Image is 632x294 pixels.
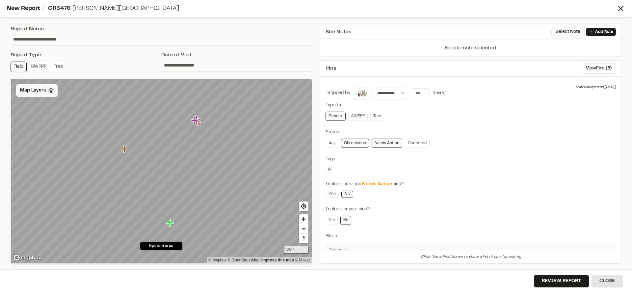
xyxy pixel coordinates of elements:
[208,258,226,262] a: Mapbox
[326,166,333,173] button: Edit Tags
[299,201,308,211] button: Find my location
[326,65,336,72] span: Pins
[326,90,350,97] div: Dropped by
[7,4,616,13] div: New Report
[340,216,351,225] a: No
[326,139,338,148] a: Any
[329,247,613,253] div: Category
[326,233,616,240] div: Filters
[592,275,623,287] button: Close
[320,44,621,56] p: No site note selected.
[595,29,613,35] p: Add Note
[299,234,308,243] span: Reset bearing to north
[353,87,370,99] button: Whit Dawson, Raphael Betit
[193,115,201,124] div: Map marker
[11,25,312,33] div: Report Name
[348,112,368,121] a: SWPPP
[161,51,312,59] div: Date of Visit
[551,28,585,36] button: Select Note
[299,233,308,243] button: Reset bearing to north
[72,6,179,11] span: [PERSON_NAME][GEOGRAPHIC_DATA]
[299,224,308,233] button: Zoom out
[11,51,161,59] div: Report Type
[299,214,308,224] button: Zoom in
[149,243,173,249] span: 5 pins in area
[166,219,175,227] div: Map marker
[606,65,612,72] span: ( 5 )
[326,129,616,136] div: Status
[261,258,294,262] a: Map feedback
[284,246,308,254] div: 100 ft
[11,79,312,263] canvas: Map
[326,206,616,213] div: Include private pins?
[534,275,589,287] button: Review Report
[341,139,369,148] a: Observation
[320,250,621,263] div: Click "View Pins" above to show a list of pins for editing
[359,89,367,97] img: Raphael Betit
[341,191,353,198] a: No
[326,181,616,188] div: Include previous pins?
[576,85,616,90] div: Last Field Report on [DATE]
[582,63,616,74] button: ViewPins (5)
[326,156,616,163] div: Tags
[326,102,616,109] div: Type(s)
[326,28,351,36] span: Site Notes
[433,90,446,97] div: day(s)
[326,112,346,121] a: General
[370,112,384,121] a: Tree
[372,139,402,148] a: Needs Action
[326,216,338,225] a: Yes
[121,145,129,153] div: Map marker
[326,191,339,198] a: Yes
[405,139,430,148] a: Corrected
[191,116,200,125] div: Map marker
[362,182,392,186] span: Needs Action
[48,6,71,11] span: GR3476
[295,258,310,262] a: Maxar
[355,89,363,97] img: Whit Dawson
[228,258,260,262] a: OpenStreetMap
